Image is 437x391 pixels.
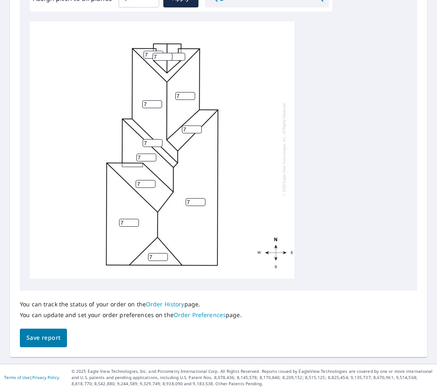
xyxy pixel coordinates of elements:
a: Order History [146,300,184,308]
p: © 2025 Eagle View Technologies, Inc. and Pictometry International Corp. All Rights Reserved. Repo... [72,368,433,387]
a: Terms of Use [4,374,30,380]
p: You can track the status of your order on the page. [20,301,242,308]
button: Save report [20,329,67,347]
a: Order Preferences [174,311,226,319]
p: | [4,375,59,380]
a: Privacy Policy [32,374,59,380]
span: Save report [26,333,60,343]
p: You can update and set your order preferences on the page. [20,311,242,319]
